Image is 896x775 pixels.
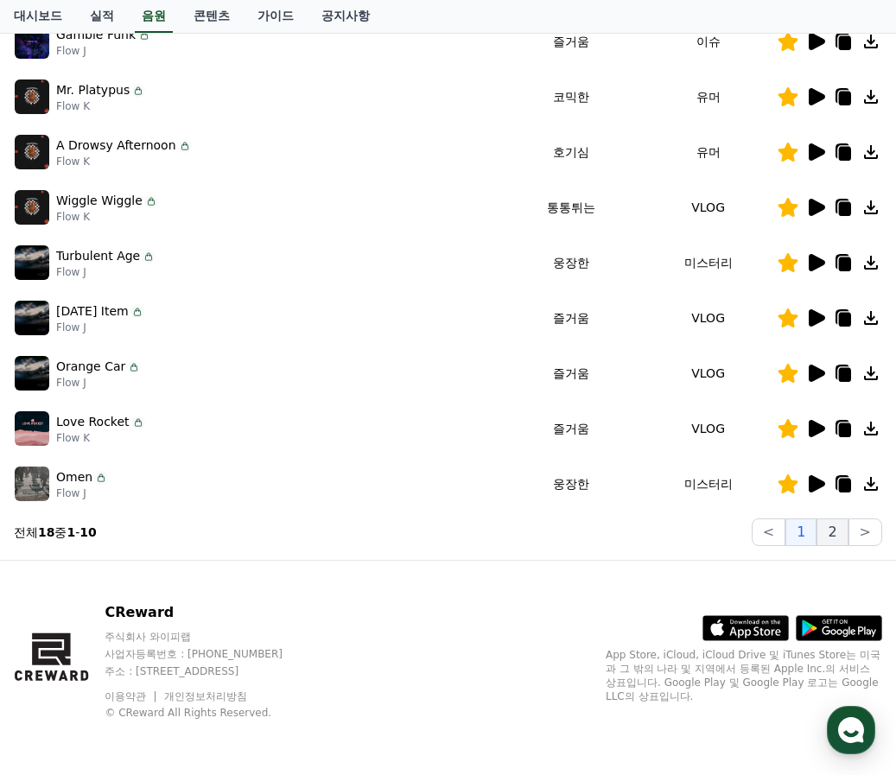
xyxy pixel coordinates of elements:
p: Flow K [56,210,158,224]
p: CReward [105,602,315,623]
span: 설정 [267,574,288,588]
p: Flow J [56,321,144,334]
img: music [15,190,49,225]
p: [DATE] Item [56,302,129,321]
td: VLOG [639,180,777,235]
p: Flow J [56,486,108,500]
p: Flow K [56,155,192,168]
img: music [15,411,49,446]
img: music [15,356,49,391]
button: 2 [817,518,848,546]
p: 전체 중 - [14,524,97,541]
img: music [15,301,49,335]
p: Flow J [56,376,141,390]
img: music [15,245,49,280]
td: 즐거움 [502,401,639,456]
button: < [752,518,785,546]
td: 즐거움 [502,290,639,346]
strong: 18 [38,525,54,539]
td: 미스터리 [639,235,777,290]
td: 웅장한 [502,235,639,290]
p: Turbulent Age [56,247,140,265]
td: VLOG [639,346,777,401]
img: music [15,79,49,114]
p: Orange Car [56,358,125,376]
td: 통통튀는 [502,180,639,235]
td: VLOG [639,290,777,346]
span: 대화 [158,575,179,588]
p: Love Rocket [56,413,130,431]
p: Flow K [56,99,145,113]
td: VLOG [639,401,777,456]
td: 즐거움 [502,346,639,401]
p: Gamble Funk [56,26,136,44]
img: music [15,467,49,501]
p: A Drowsy Afternoon [56,137,176,155]
td: 코믹한 [502,69,639,124]
p: © CReward All Rights Reserved. [105,706,315,720]
img: music [15,135,49,169]
p: Wiggle Wiggle [56,192,143,210]
td: 즐거움 [502,14,639,69]
p: Flow J [56,265,156,279]
td: 이슈 [639,14,777,69]
a: 대화 [114,548,223,591]
a: 설정 [223,548,332,591]
p: Omen [56,468,92,486]
a: 개인정보처리방침 [164,690,247,702]
strong: 10 [79,525,96,539]
td: 웅장한 [502,456,639,511]
img: music [15,24,49,59]
p: Flow J [56,44,151,58]
td: 유머 [639,69,777,124]
span: 홈 [54,574,65,588]
button: > [848,518,882,546]
td: 미스터리 [639,456,777,511]
p: 주식회사 와이피랩 [105,630,315,644]
strong: 1 [67,525,75,539]
a: 홈 [5,548,114,591]
p: Flow K [56,431,145,445]
p: App Store, iCloud, iCloud Drive 및 iTunes Store는 미국과 그 밖의 나라 및 지역에서 등록된 Apple Inc.의 서비스 상표입니다. Goo... [606,648,882,703]
button: 1 [785,518,817,546]
p: 주소 : [STREET_ADDRESS] [105,664,315,678]
a: 이용약관 [105,690,159,702]
p: 사업자등록번호 : [PHONE_NUMBER] [105,647,315,661]
p: Mr. Platypus [56,81,130,99]
td: 호기심 [502,124,639,180]
td: 유머 [639,124,777,180]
